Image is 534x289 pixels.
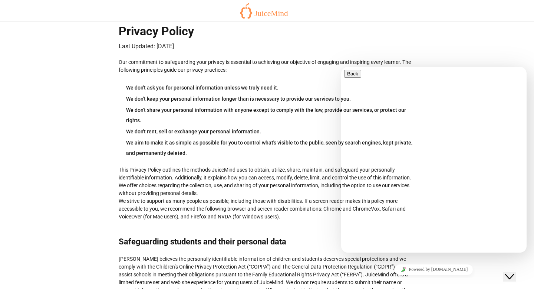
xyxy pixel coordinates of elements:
[126,94,415,104] li: We don't keep your personal information longer than is necessary to provide our services to you.
[503,259,527,282] iframe: chat widget
[126,105,415,126] li: We don't share your personal information with anyone except to comply with the law, provide our s...
[119,42,415,51] div: Last Updated: [DATE]
[126,82,415,93] li: We don't ask you for personal information unless we truly need it.
[341,261,527,278] iframe: chat widget
[119,236,415,248] div: Safeguarding students and their personal data
[119,22,415,40] div: Privacy Policy
[126,137,415,158] li: We aim to make it as simple as possible for you to control what's visible to the public, seen by ...
[119,58,415,221] div: Our commitment to safeguarding your privacy is essential to achieving our objective of engaging a...
[341,67,527,253] iframe: chat widget
[126,126,415,137] li: We don't rent, sell or exchange your personal information.
[240,3,294,19] img: logo-orange.svg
